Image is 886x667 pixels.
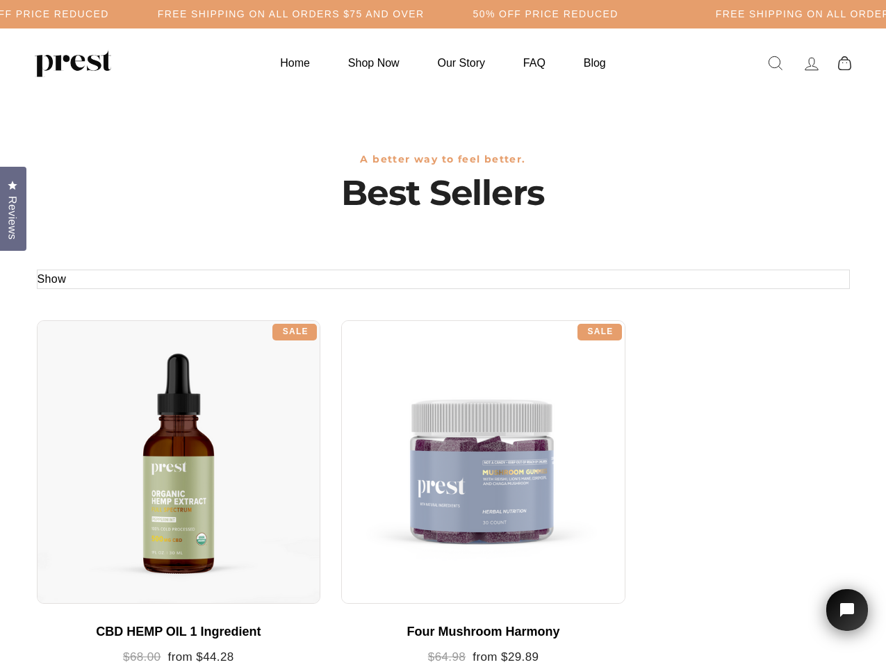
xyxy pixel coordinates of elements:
[123,650,161,664] span: $68.00
[35,49,111,77] img: PREST ORGANICS
[428,650,466,664] span: $64.98
[263,49,623,76] ul: Primary
[37,172,850,214] h1: Best Sellers
[263,49,327,76] a: Home
[355,625,612,640] div: Four Mushroom Harmony
[3,196,22,240] span: Reviews
[420,49,502,76] a: Our Story
[272,324,317,340] div: Sale
[51,650,307,665] div: from $44.28
[808,570,886,667] iframe: Tidio Chat
[331,49,417,76] a: Shop Now
[506,49,563,76] a: FAQ
[51,625,307,640] div: CBD HEMP OIL 1 Ingredient
[577,324,622,340] div: Sale
[355,650,612,665] div: from $29.89
[566,49,623,76] a: Blog
[37,154,850,165] h3: A better way to feel better.
[158,8,425,20] h5: Free Shipping on all orders $75 and over
[473,8,618,20] h5: 50% OFF PRICE REDUCED
[38,270,67,288] button: Show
